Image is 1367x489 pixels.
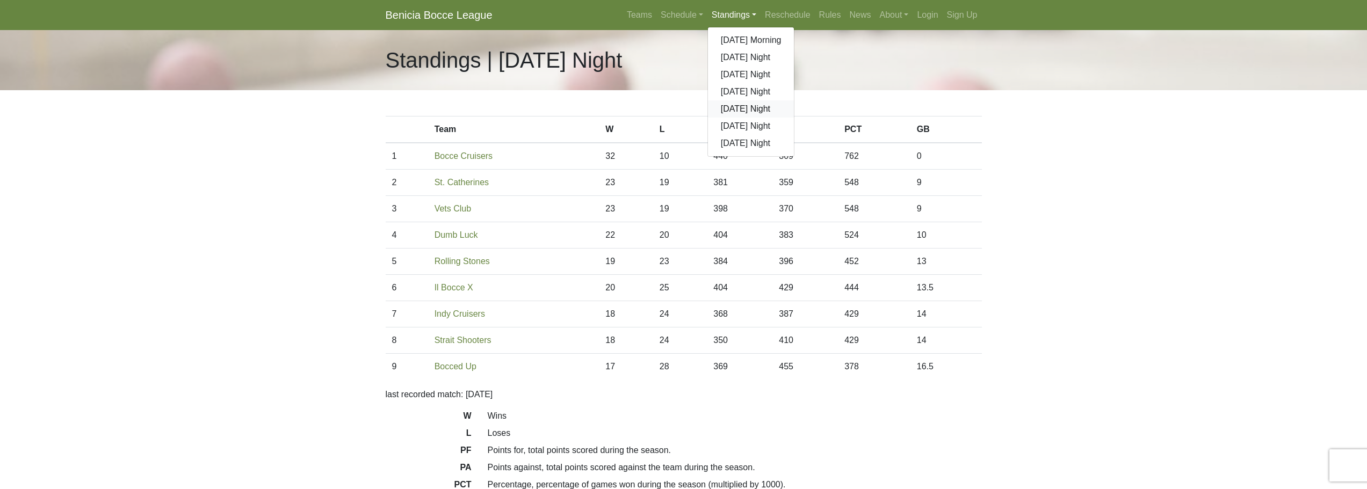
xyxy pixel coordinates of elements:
[599,249,653,275] td: 19
[480,427,990,440] dd: Loses
[653,170,707,196] td: 19
[653,301,707,327] td: 24
[653,143,707,170] td: 10
[910,354,982,380] td: 16.5
[378,427,480,444] dt: L
[772,196,838,222] td: 370
[761,4,815,26] a: Reschedule
[838,327,910,354] td: 429
[386,47,623,73] h1: Standings | [DATE] Night
[386,170,428,196] td: 2
[386,301,428,327] td: 7
[838,301,910,327] td: 429
[838,275,910,301] td: 444
[386,388,982,401] p: last recorded match: [DATE]
[599,301,653,327] td: 18
[708,135,794,152] a: [DATE] Night
[910,116,982,143] th: GB
[386,327,428,354] td: 8
[386,249,428,275] td: 5
[480,461,990,474] dd: Points against, total points scored against the team during the season.
[623,4,656,26] a: Teams
[653,222,707,249] td: 20
[876,4,913,26] a: About
[435,151,493,160] a: Bocce Cruisers
[910,143,982,170] td: 0
[386,143,428,170] td: 1
[386,354,428,380] td: 9
[653,354,707,380] td: 28
[656,4,707,26] a: Schedule
[910,170,982,196] td: 9
[435,362,476,371] a: Bocced Up
[707,249,772,275] td: 384
[707,4,761,26] a: Standings
[435,178,489,187] a: St. Catherines
[707,170,772,196] td: 381
[386,222,428,249] td: 4
[772,301,838,327] td: 387
[435,257,490,266] a: Rolling Stones
[378,410,480,427] dt: W
[599,196,653,222] td: 23
[653,196,707,222] td: 19
[386,196,428,222] td: 3
[772,222,838,249] td: 383
[708,83,794,100] a: [DATE] Night
[599,275,653,301] td: 20
[913,4,942,26] a: Login
[653,275,707,301] td: 25
[838,170,910,196] td: 548
[772,249,838,275] td: 396
[838,249,910,275] td: 452
[707,354,772,380] td: 369
[838,116,910,143] th: PCT
[772,275,838,301] td: 429
[480,444,990,457] dd: Points for, total points scored during the season.
[653,327,707,354] td: 24
[707,196,772,222] td: 398
[707,27,795,157] div: Standings
[943,4,982,26] a: Sign Up
[707,222,772,249] td: 404
[599,327,653,354] td: 18
[838,143,910,170] td: 762
[435,204,471,213] a: Vets Club
[910,301,982,327] td: 14
[845,4,876,26] a: News
[599,143,653,170] td: 32
[599,170,653,196] td: 23
[838,196,910,222] td: 548
[480,410,990,422] dd: Wins
[772,143,838,170] td: 309
[708,118,794,135] a: [DATE] Night
[599,116,653,143] th: W
[772,170,838,196] td: 359
[428,116,599,143] th: Team
[910,275,982,301] td: 13.5
[708,32,794,49] a: [DATE] Morning
[910,196,982,222] td: 9
[653,116,707,143] th: L
[838,354,910,380] td: 378
[815,4,845,26] a: Rules
[378,444,480,461] dt: PF
[708,100,794,118] a: [DATE] Night
[386,275,428,301] td: 6
[653,249,707,275] td: 23
[707,275,772,301] td: 404
[599,222,653,249] td: 22
[772,354,838,380] td: 455
[435,283,473,292] a: Il Bocce X
[838,222,910,249] td: 524
[435,309,485,318] a: Indy Cruisers
[707,143,772,170] td: 440
[435,335,491,345] a: Strait Shooters
[435,230,478,239] a: Dumb Luck
[910,222,982,249] td: 10
[772,327,838,354] td: 410
[772,116,838,143] th: PA
[707,301,772,327] td: 368
[386,4,493,26] a: Benicia Bocce League
[599,354,653,380] td: 17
